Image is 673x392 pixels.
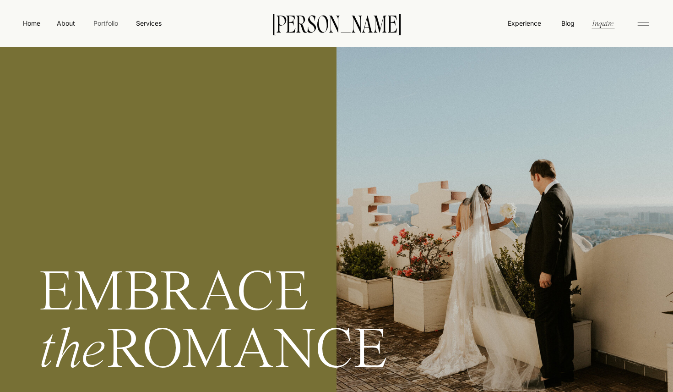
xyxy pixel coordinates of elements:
[38,323,106,381] i: the
[559,18,576,28] a: Blog
[21,18,42,28] a: Home
[258,13,415,33] a: [PERSON_NAME]
[507,18,542,28] a: Experience
[591,18,614,28] a: Inquire
[89,18,122,28] a: Portfolio
[55,18,76,28] a: About
[135,18,162,28] a: Services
